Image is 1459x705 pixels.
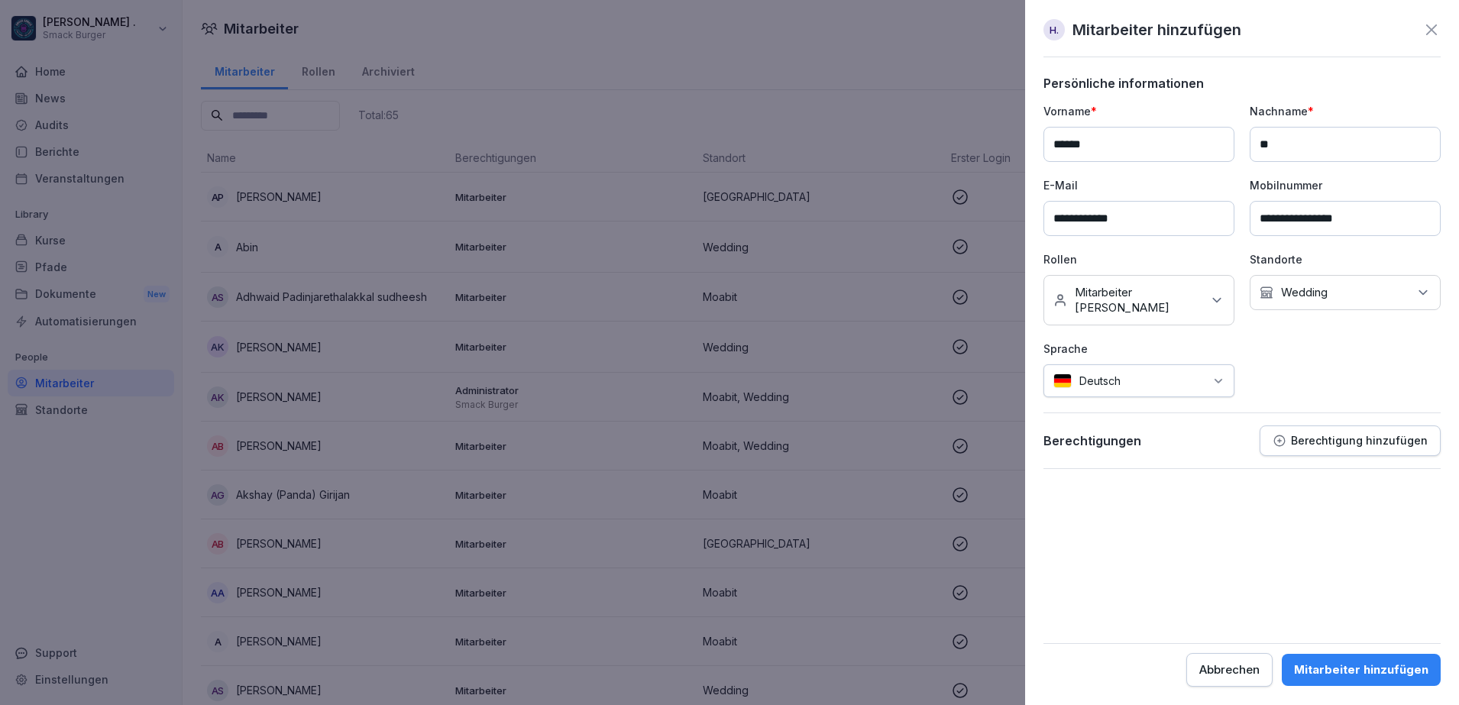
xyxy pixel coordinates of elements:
button: Mitarbeiter hinzufügen [1282,654,1441,686]
p: Mitarbeiter [PERSON_NAME] [1075,285,1202,315]
button: Abbrechen [1186,653,1273,687]
button: Berechtigung hinzufügen [1260,425,1441,456]
p: Standorte [1250,251,1441,267]
p: Sprache [1043,341,1234,357]
img: de.svg [1053,374,1072,388]
p: Mobilnummer [1250,177,1441,193]
p: Nachname [1250,103,1441,119]
p: Berechtigung hinzufügen [1291,435,1428,447]
div: Deutsch [1043,364,1234,397]
p: Mitarbeiter hinzufügen [1072,18,1241,41]
p: Vorname [1043,103,1234,119]
div: Abbrechen [1199,661,1260,678]
p: Wedding [1281,285,1328,300]
div: H. [1043,19,1065,40]
p: Rollen [1043,251,1234,267]
p: Persönliche informationen [1043,76,1441,91]
div: Mitarbeiter hinzufügen [1294,661,1428,678]
p: E-Mail [1043,177,1234,193]
p: Berechtigungen [1043,433,1141,448]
